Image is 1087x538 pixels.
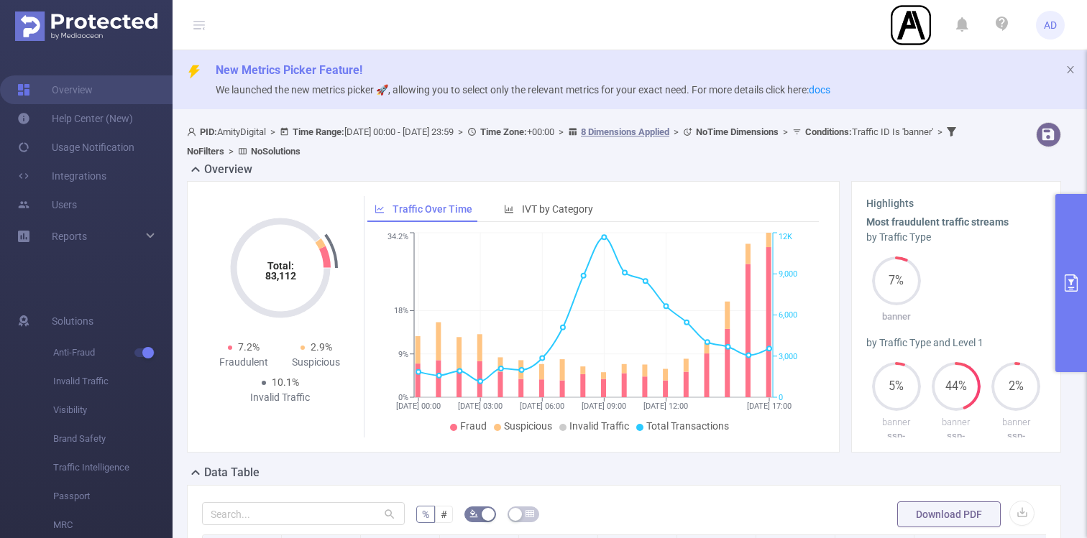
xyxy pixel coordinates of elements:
span: Solutions [52,307,93,335]
tspan: Total: [267,260,293,272]
tspan: [DATE] 17:00 [747,402,792,411]
tspan: 0 [779,393,783,402]
span: Invalid Traffic [569,420,629,432]
b: Time Zone: [480,126,527,137]
a: Reports [52,222,87,251]
span: 5% [872,381,921,392]
a: Integrations [17,162,106,190]
i: icon: close [1065,65,1075,75]
tspan: 12K [779,233,792,242]
tspan: [DATE] 03:00 [458,402,503,411]
p: ssp-30d66513c2f74616 [866,429,926,457]
tspan: 0% [398,393,408,402]
tspan: [DATE] 12:00 [643,402,688,411]
tspan: [DATE] 09:00 [582,402,626,411]
span: We launched the new metrics picker 🚀, allowing you to select only the relevant metrics for your e... [216,84,830,96]
tspan: 34.2% [387,233,408,242]
b: No Time Dimensions [696,126,779,137]
span: Anti-Fraud [53,338,173,367]
p: banner [986,415,1046,430]
span: Total Transactions [646,420,729,432]
b: PID: [200,126,217,137]
span: Brand Safety [53,425,173,453]
span: Traffic Over Time [393,203,472,215]
h2: Overview [204,161,252,178]
span: > [669,126,683,137]
div: Invalid Traffic [244,390,316,405]
span: Traffic Intelligence [53,453,173,482]
p: banner [926,415,986,430]
i: icon: line-chart [375,204,385,214]
a: Help Center (New) [17,104,133,133]
div: Fraudulent [208,355,280,370]
span: 7% [872,275,921,287]
span: Traffic ID Is 'banner' [805,126,933,137]
p: banner [866,310,926,324]
span: > [779,126,792,137]
span: > [224,146,238,157]
tspan: 6,000 [779,311,797,320]
i: icon: bar-chart [504,204,514,214]
span: # [441,509,447,520]
span: % [422,509,429,520]
a: Users [17,190,77,219]
div: Suspicious [280,355,353,370]
p: ssp-f9330a224f00c111 [926,429,986,457]
tspan: 9% [398,350,408,359]
span: > [933,126,947,137]
span: > [266,126,280,137]
span: 2% [991,381,1040,392]
a: docs [809,84,830,96]
tspan: 3,000 [779,352,797,361]
span: AmityDigital [DATE] 00:00 - [DATE] 23:59 +00:00 [187,126,960,157]
tspan: [DATE] 06:00 [520,402,564,411]
b: No Filters [187,146,224,157]
tspan: 9,000 [779,269,797,279]
span: Invalid Traffic [53,367,173,396]
tspan: 83,112 [265,270,295,282]
span: AD [1044,11,1057,40]
a: Overview [17,75,93,104]
span: 2.9% [311,341,332,353]
i: icon: table [526,509,534,518]
span: Passport [53,482,173,511]
input: Search... [202,502,405,525]
span: 44% [932,381,981,392]
span: New Metrics Picker Feature! [216,63,362,77]
span: Suspicious [504,420,552,432]
p: ssp-3b6ae2ac02754b4c [986,429,1046,457]
p: banner [866,415,926,430]
b: Time Range: [293,126,344,137]
div: by Traffic Type and Level 1 [866,335,1046,351]
i: icon: thunderbolt [187,65,201,79]
span: Visibility [53,396,173,425]
b: No Solutions [251,146,301,157]
button: icon: close [1065,62,1075,78]
div: by Traffic Type [866,230,1046,245]
a: Usage Notification [17,133,134,162]
button: Download PDF [897,501,1001,527]
h3: Highlights [866,196,1046,211]
h2: Data Table [204,464,260,481]
span: > [454,126,467,137]
span: > [554,126,568,137]
u: 8 Dimensions Applied [581,126,669,137]
b: Conditions : [805,126,852,137]
tspan: [DATE] 00:00 [396,402,441,411]
tspan: 18% [394,307,408,316]
b: Most fraudulent traffic streams [866,216,1009,228]
span: IVT by Category [522,203,593,215]
span: 7.2% [238,341,260,353]
span: 10.1% [272,376,299,388]
i: icon: user [187,127,200,136]
i: icon: bg-colors [469,509,478,518]
img: Protected Media [15,11,157,41]
span: Fraud [460,420,487,432]
span: Reports [52,231,87,242]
